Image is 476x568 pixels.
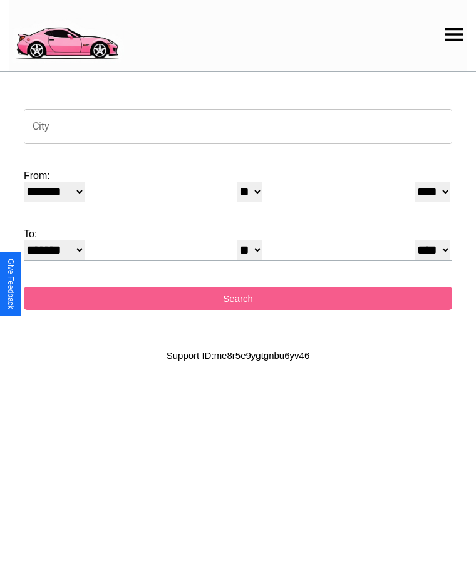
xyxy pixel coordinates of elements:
label: To: [24,229,452,240]
img: logo [9,6,124,63]
button: Search [24,287,452,310]
div: Give Feedback [6,259,15,309]
p: Support ID: me8r5e9ygtgnbu6yv46 [167,347,309,364]
label: From: [24,170,452,182]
